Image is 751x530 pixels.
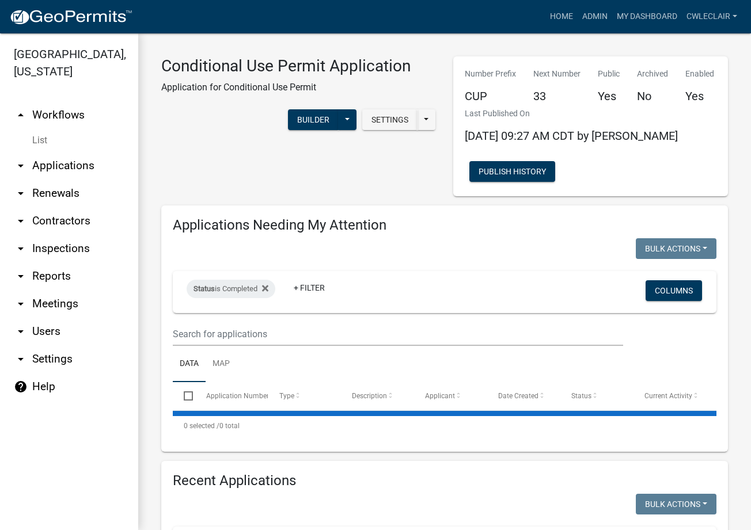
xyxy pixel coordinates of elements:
span: Applicant [425,392,455,400]
a: + Filter [285,277,334,298]
span: Current Activity [644,392,692,400]
datatable-header-cell: Current Activity [634,382,707,410]
h5: CUP [465,89,516,103]
a: Map [206,346,237,383]
button: Bulk Actions [636,238,716,259]
h5: Yes [598,89,620,103]
button: Publish History [469,161,555,182]
span: Status [194,284,215,293]
input: Search for applications [173,322,623,346]
a: Data [173,346,206,383]
span: Description [352,392,387,400]
i: arrow_drop_up [14,108,28,122]
h4: Recent Applications [173,472,716,489]
button: Settings [362,109,418,130]
datatable-header-cell: Applicant [414,382,487,410]
i: arrow_drop_down [14,159,28,173]
i: help [14,380,28,394]
datatable-header-cell: Select [173,382,195,410]
a: Admin [578,6,612,28]
p: Next Number [533,68,581,80]
datatable-header-cell: Status [560,382,634,410]
span: [DATE] 09:27 AM CDT by [PERSON_NAME] [465,129,678,143]
span: Type [279,392,294,400]
datatable-header-cell: Description [341,382,414,410]
i: arrow_drop_down [14,352,28,366]
button: Builder [288,109,339,130]
span: Date Created [498,392,538,400]
a: My Dashboard [612,6,682,28]
i: arrow_drop_down [14,325,28,338]
i: arrow_drop_down [14,269,28,283]
i: arrow_drop_down [14,186,28,200]
i: arrow_drop_down [14,242,28,256]
button: Columns [646,280,702,301]
i: arrow_drop_down [14,297,28,311]
h5: 33 [533,89,581,103]
datatable-header-cell: Application Number [195,382,268,410]
p: Number Prefix [465,68,516,80]
div: 0 total [173,411,716,440]
div: is Completed [187,280,275,298]
a: cwleclair [682,6,742,28]
p: Archived [637,68,668,80]
span: 0 selected / [184,422,219,430]
datatable-header-cell: Date Created [487,382,560,410]
wm-modal-confirm: Workflow Publish History [469,168,555,177]
h5: Yes [685,89,714,103]
p: Application for Conditional Use Permit [161,81,411,94]
p: Enabled [685,68,714,80]
h3: Conditional Use Permit Application [161,56,411,76]
button: Bulk Actions [636,494,716,514]
p: Public [598,68,620,80]
a: Home [545,6,578,28]
datatable-header-cell: Type [268,382,341,410]
span: Application Number [206,392,269,400]
i: arrow_drop_down [14,214,28,228]
p: Last Published On [465,108,678,120]
span: Status [571,392,591,400]
h5: No [637,89,668,103]
h4: Applications Needing My Attention [173,217,716,234]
